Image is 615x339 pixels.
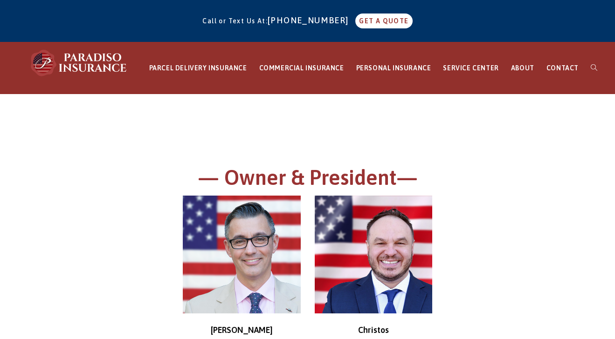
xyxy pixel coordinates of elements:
a: ABOUT [505,42,540,94]
span: Call or Text Us At: [202,17,268,25]
a: PERSONAL INSURANCE [350,42,437,94]
img: chris-500x500 (1) [183,196,301,313]
span: COMMERCIAL INSURANCE [259,64,344,72]
span: PERSONAL INSURANCE [356,64,431,72]
strong: Christos [358,325,389,335]
a: SERVICE CENTER [437,42,504,94]
h1: — Owner & President— [51,164,564,196]
span: ABOUT [511,64,534,72]
img: Christos_500x500 [315,196,433,313]
span: CONTACT [546,64,579,72]
a: GET A QUOTE [355,14,412,28]
a: COMMERCIAL INSURANCE [253,42,350,94]
span: PARCEL DELIVERY INSURANCE [149,64,247,72]
strong: [PERSON_NAME] [211,325,273,335]
a: PARCEL DELIVERY INSURANCE [143,42,253,94]
img: Paradiso Insurance [28,49,131,77]
a: CONTACT [540,42,585,94]
a: [PHONE_NUMBER] [268,15,353,25]
span: SERVICE CENTER [443,64,498,72]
